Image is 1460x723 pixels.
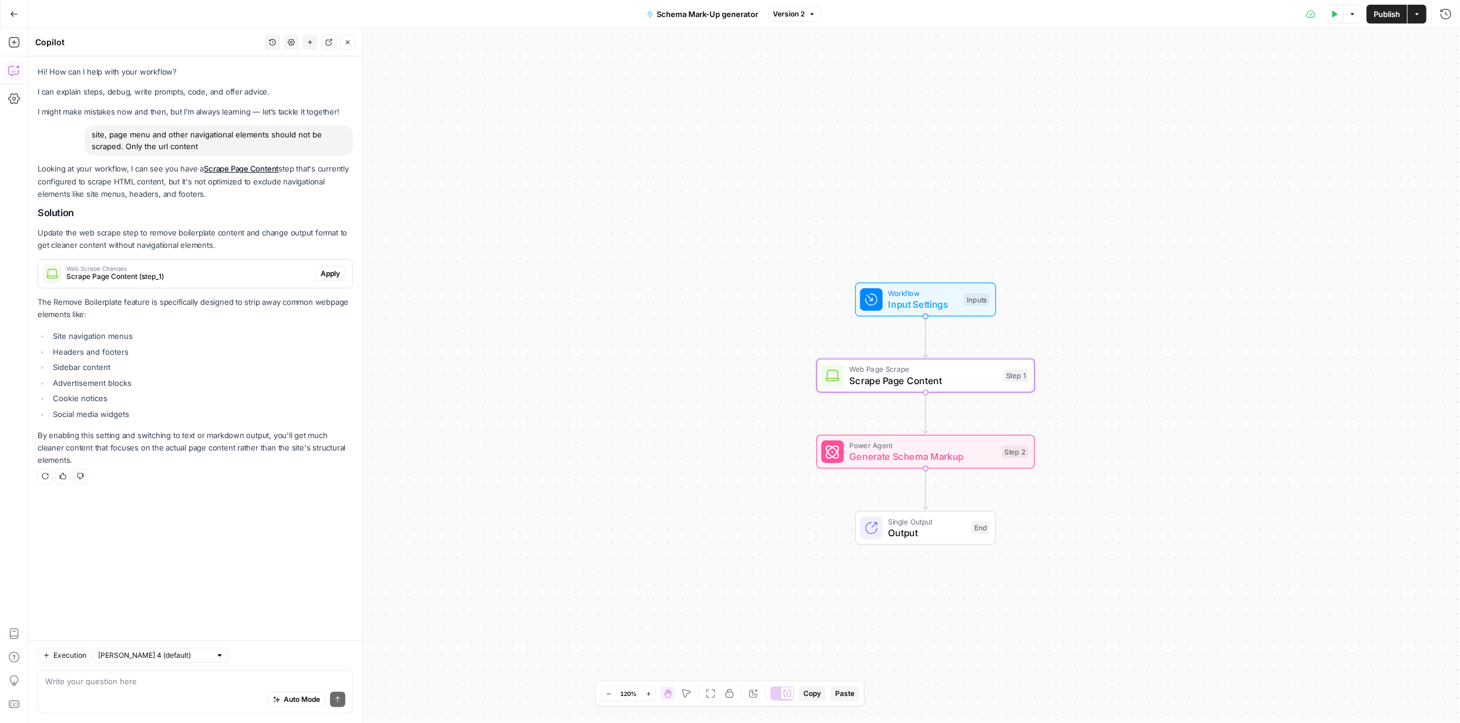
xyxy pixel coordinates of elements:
span: Power Agent [850,440,997,451]
div: Domain Overview [47,69,105,77]
p: I can explain steps, debug, write prompts, code, and offer advice. [38,86,353,98]
span: Single Output [889,516,966,527]
button: Paste [830,686,859,701]
span: Apply [321,268,340,279]
p: Hi! How can I help with your workflow? [38,66,353,78]
div: site, page menu and other navigational elements should not be scraped. Only the url content [85,125,353,156]
span: 120% [620,689,637,698]
g: Edge from step_2 to end [924,469,928,510]
button: Execution [38,648,92,663]
div: Step 2 [1002,445,1029,458]
g: Edge from step_1 to step_2 [924,392,928,433]
div: Keywords by Traffic [132,69,194,77]
span: Execution [53,650,86,661]
img: tab_domain_overview_orange.svg [34,68,43,78]
span: Generate Schema Markup [850,450,997,464]
li: Site navigation menus [50,330,353,342]
div: Step 1 [1003,369,1028,382]
a: Scrape Page Content [204,164,278,173]
span: Input Settings [889,297,958,311]
span: Workflow [889,288,958,299]
button: Auto Mode [268,692,325,707]
button: Schema Mark-Up generator [640,5,766,23]
p: The Remove Boilerplate feature is specifically designed to strip away common webpage elements like: [38,296,353,321]
span: Output [889,526,966,540]
div: Copilot [35,36,261,48]
div: WorkflowInput SettingsInputs [816,283,1035,317]
div: Single OutputOutputEnd [816,511,1035,545]
h2: Solution [38,207,353,218]
img: tab_keywords_by_traffic_grey.svg [119,68,128,78]
span: Paste [835,688,855,699]
button: Publish [1367,5,1407,23]
button: Copy [799,686,826,701]
li: Social media widgets [50,408,353,420]
span: Publish [1374,8,1400,20]
span: Scrape Page Content [850,374,998,388]
div: Inputs [964,293,990,306]
button: Version 2 [768,6,821,22]
div: Power AgentGenerate Schema MarkupStep 2 [816,435,1035,469]
button: Apply [315,266,345,281]
span: Schema Mark-Up generator [657,8,759,20]
li: Cookie notices [50,392,353,404]
img: website_grey.svg [19,31,28,40]
span: Scrape Page Content (step_1) [66,271,311,282]
li: Sidebar content [50,361,353,373]
li: Headers and footers [50,346,353,358]
p: I might make mistakes now and then, but I’m always learning — let’s tackle it together! [38,106,353,118]
div: End [971,522,990,534]
p: Update the web scrape step to remove boilerplate content and change output format to get cleaner ... [38,227,353,251]
span: Version 2 [773,9,805,19]
div: v 4.0.25 [33,19,58,28]
span: Web Page Scrape [850,364,998,375]
input: Claude Sonnet 4 (default) [98,650,211,661]
img: logo_orange.svg [19,19,28,28]
div: Domain: [DOMAIN_NAME] [31,31,129,40]
li: Advertisement blocks [50,377,353,389]
p: By enabling this setting and switching to text or markdown output, you'll get much cleaner conten... [38,429,353,466]
p: Looking at your workflow, I can see you have a step that's currently configured to scrape HTML co... [38,163,353,200]
span: Auto Mode [284,694,320,705]
div: Web Page ScrapeScrape Page ContentStep 1 [816,359,1035,393]
span: Copy [803,688,821,699]
span: Web Scrape Changes [66,265,311,271]
g: Edge from start to step_1 [924,317,928,358]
